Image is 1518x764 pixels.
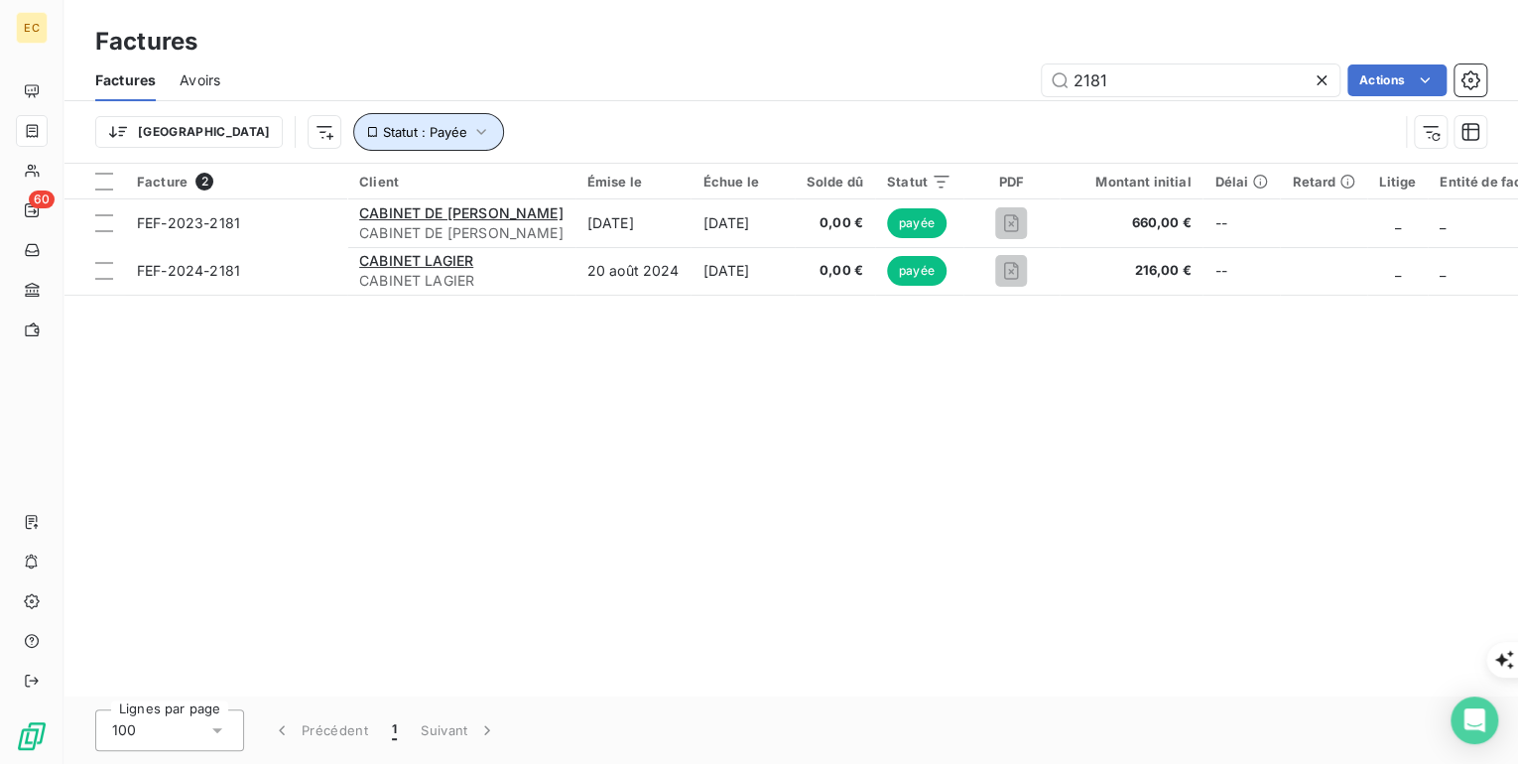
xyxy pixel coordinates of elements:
[392,720,397,740] span: 1
[807,261,863,281] span: 0,00 €
[359,252,473,269] span: CABINET LAGIER
[1072,174,1191,190] div: Montant initial
[887,208,947,238] span: payée
[16,720,48,752] img: Logo LeanPay
[353,113,504,151] button: Statut : Payée
[575,247,692,295] td: 20 août 2024
[807,174,863,190] div: Solde dû
[1394,262,1400,279] span: _
[95,70,156,90] span: Factures
[137,262,240,279] span: FEF-2024-2181
[807,213,863,233] span: 0,00 €
[359,174,564,190] div: Client
[380,709,409,751] button: 1
[975,174,1048,190] div: PDF
[383,124,467,140] span: Statut : Payée
[1440,262,1446,279] span: _
[359,223,564,243] span: CABINET DE [PERSON_NAME]
[702,174,782,190] div: Échue le
[1042,64,1339,96] input: Rechercher
[137,174,188,190] span: Facture
[1202,199,1280,247] td: --
[691,247,794,295] td: [DATE]
[1202,247,1280,295] td: --
[1214,174,1268,190] div: Délai
[691,199,794,247] td: [DATE]
[112,720,136,740] span: 100
[16,12,48,44] div: EC
[1292,174,1355,190] div: Retard
[95,116,283,148] button: [GEOGRAPHIC_DATA]
[887,256,947,286] span: payée
[1379,174,1416,190] div: Litige
[409,709,509,751] button: Suivant
[359,271,564,291] span: CABINET LAGIER
[1440,214,1446,231] span: _
[95,24,197,60] h3: Factures
[887,174,951,190] div: Statut
[1394,214,1400,231] span: _
[1072,213,1191,233] span: 660,00 €
[359,204,564,221] span: CABINET DE [PERSON_NAME]
[180,70,220,90] span: Avoirs
[1451,697,1498,744] div: Open Intercom Messenger
[1347,64,1447,96] button: Actions
[260,709,380,751] button: Précédent
[195,173,213,191] span: 2
[137,214,240,231] span: FEF-2023-2181
[29,191,55,208] span: 60
[575,199,692,247] td: [DATE]
[587,174,680,190] div: Émise le
[1072,261,1191,281] span: 216,00 €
